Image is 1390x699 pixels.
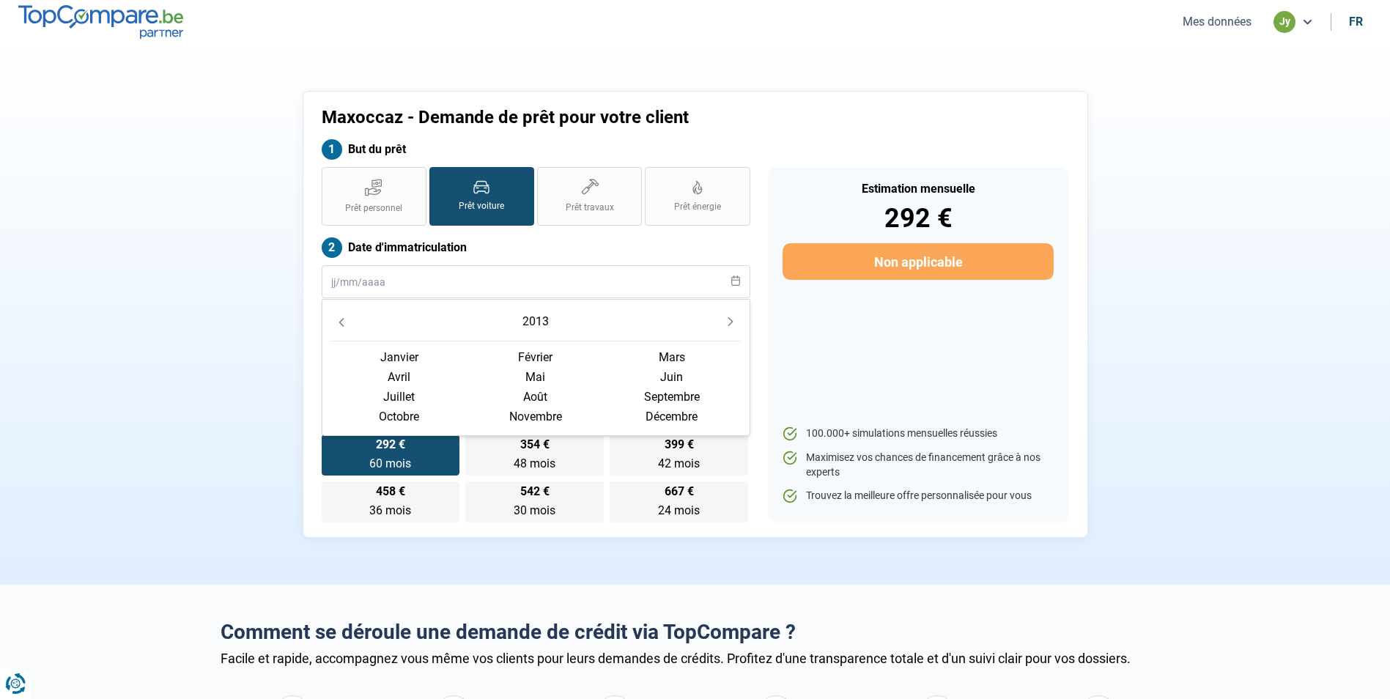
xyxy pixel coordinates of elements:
[1273,11,1295,33] div: jy
[467,347,604,367] span: février
[514,456,555,470] span: 48 mois
[665,439,694,451] span: 399 €
[369,503,411,517] span: 36 mois
[376,486,405,498] span: 458 €
[345,202,402,215] span: Prêt personnel
[658,456,700,470] span: 42 mois
[322,237,750,258] label: Date d'immatriculation
[18,5,183,38] img: TopCompare.be
[331,311,352,332] button: Previous Year
[783,243,1053,280] button: Non applicable
[467,367,604,387] span: mai
[1349,15,1363,29] div: fr
[376,439,405,451] span: 292 €
[674,201,721,213] span: Prêt énergie
[1178,14,1256,29] button: Mes données
[331,387,467,407] span: juillet
[369,456,411,470] span: 60 mois
[604,347,740,367] span: mars
[783,205,1053,232] div: 292 €
[322,139,750,160] label: But du prêt
[720,311,741,332] button: Next Year
[783,183,1053,195] div: Estimation mensuelle
[322,299,750,436] div: Choose Date
[467,387,604,407] span: août
[604,387,740,407] span: septembre
[322,107,878,128] h1: Maxoccaz - Demande de prêt pour votre client
[520,308,552,335] button: Choose Year
[221,651,1170,666] div: Facile et rapide, accompagnez vous même vos clients pour leurs demandes de crédits. Profitez d'un...
[665,486,694,498] span: 667 €
[467,407,604,426] span: novembre
[322,265,750,298] input: jj/mm/aaaa
[331,407,467,426] span: octobre
[331,367,467,387] span: avril
[221,620,1170,645] h2: Comment se déroule une demande de crédit via TopCompare ?
[783,451,1053,479] li: Maximisez vos chances de financement grâce à nos experts
[514,503,555,517] span: 30 mois
[604,367,740,387] span: juin
[658,503,700,517] span: 24 mois
[783,426,1053,441] li: 100.000+ simulations mensuelles réussies
[604,407,740,426] span: décembre
[331,347,467,367] span: janvier
[459,200,504,212] span: Prêt voiture
[783,489,1053,503] li: Trouvez la meilleure offre personnalisée pour vous
[566,201,614,214] span: Prêt travaux
[520,439,550,451] span: 354 €
[520,486,550,498] span: 542 €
